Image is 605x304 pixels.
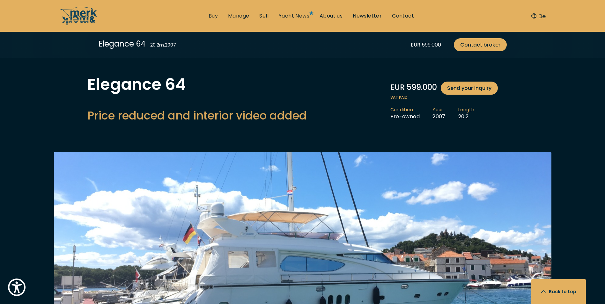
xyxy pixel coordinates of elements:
a: Sell [259,12,269,19]
div: 20.2 m , 2007 [150,42,176,48]
span: Length [458,107,474,113]
li: Pre-owned [390,107,433,120]
button: De [531,12,546,20]
a: Send your inquiry [441,82,498,95]
a: Newsletter [353,12,382,19]
span: Send your inquiry [447,84,491,92]
button: Back to top [531,279,586,304]
li: 2007 [432,107,458,120]
div: EUR 599.000 [411,41,441,49]
a: Buy [209,12,218,19]
h1: Elegance 64 [87,76,307,92]
span: Year [432,107,446,113]
a: Contact [392,12,414,19]
span: VAT paid [390,95,518,100]
div: Elegance 64 [99,38,145,49]
a: Manage [228,12,249,19]
li: 20.2 [458,107,487,120]
button: Show Accessibility Preferences [6,277,27,298]
span: Condition [390,107,420,113]
span: Contact broker [460,41,500,49]
div: EUR 599.000 [390,82,518,95]
a: Contact broker [454,38,507,51]
a: Yacht News [279,12,309,19]
a: About us [320,12,343,19]
h2: Price reduced and interior video added [87,108,307,123]
a: / [59,20,98,27]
